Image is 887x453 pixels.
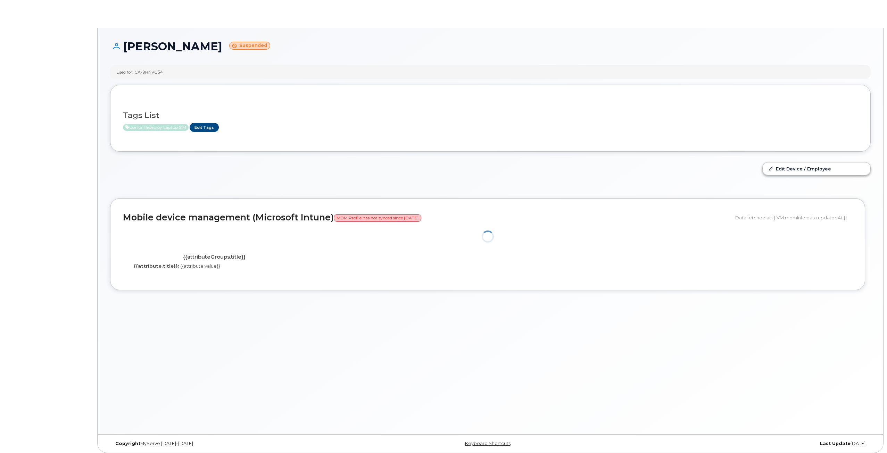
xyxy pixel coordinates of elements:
h1: [PERSON_NAME] [110,40,871,52]
div: Data fetched at {{ VM.mdmInfo.data.updatedAt }} [735,211,852,224]
h3: Tags List [123,111,858,120]
h2: Mobile device management (Microsoft Intune) [123,213,730,223]
div: MyServe [DATE]–[DATE] [110,441,364,446]
small: Suspended [229,42,270,50]
a: Keyboard Shortcuts [465,441,511,446]
a: Edit Tags [190,123,219,132]
div: [DATE] [617,441,871,446]
strong: Copyright [115,441,140,446]
label: {{attribute.title}}: [134,263,179,269]
h4: {{attributeGroups.title}} [128,254,300,260]
span: MDM Profile has not synced since [DATE] [334,214,421,222]
span: {{attribute.value}} [180,263,220,269]
a: Edit Device / Employee [763,162,870,175]
div: Used for: CA-9RNVC54 [116,69,163,75]
span: Active [123,124,189,131]
strong: Last Update [820,441,851,446]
